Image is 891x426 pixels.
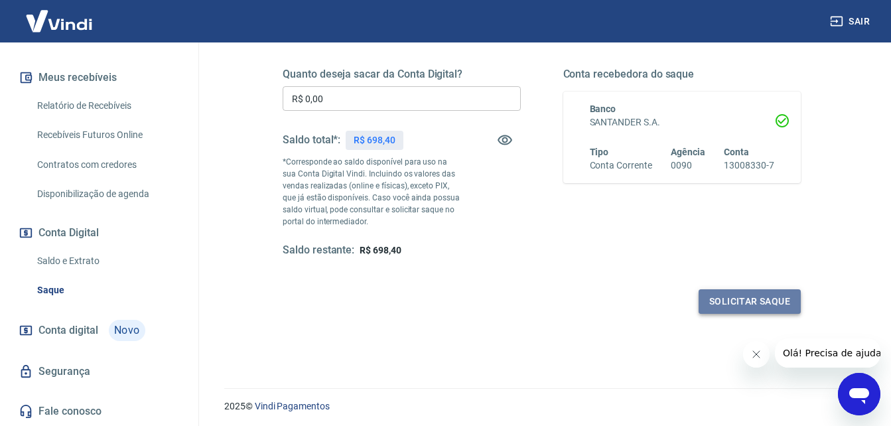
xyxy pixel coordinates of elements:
p: *Corresponde ao saldo disponível para uso na sua Conta Digital Vindi. Incluindo os valores das ve... [283,156,461,228]
h6: 13008330-7 [724,159,774,173]
a: Recebíveis Futuros Online [32,121,182,149]
a: Segurança [16,357,182,386]
span: Conta [724,147,749,157]
button: Solicitar saque [699,289,801,314]
p: 2025 © [224,399,859,413]
span: Banco [590,104,616,114]
h5: Quanto deseja sacar da Conta Digital? [283,68,521,81]
a: Disponibilização de agenda [32,180,182,208]
a: Conta digitalNovo [16,315,182,346]
a: Saldo e Extrato [32,248,182,275]
a: Relatório de Recebíveis [32,92,182,119]
button: Meus recebíveis [16,63,182,92]
span: Agência [671,147,705,157]
h5: Saldo total*: [283,133,340,147]
h5: Conta recebedora do saque [563,68,801,81]
a: Saque [32,277,182,304]
h6: SANTANDER S.A. [590,115,775,129]
button: Sair [827,9,875,34]
span: R$ 698,40 [360,245,401,255]
img: Vindi [16,1,102,41]
a: Contratos com credores [32,151,182,178]
span: Olá! Precisa de ajuda? [8,9,111,20]
span: Conta digital [38,321,98,340]
h6: 0090 [671,159,705,173]
h5: Saldo restante: [283,244,354,257]
span: Tipo [590,147,609,157]
a: Fale conosco [16,397,182,426]
iframe: Mensagem da empresa [775,338,880,368]
button: Conta Digital [16,218,182,248]
iframe: Botão para abrir a janela de mensagens [838,373,880,415]
iframe: Fechar mensagem [743,341,770,368]
span: Novo [109,320,145,341]
a: Vindi Pagamentos [255,401,330,411]
h6: Conta Corrente [590,159,652,173]
p: R$ 698,40 [354,133,395,147]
